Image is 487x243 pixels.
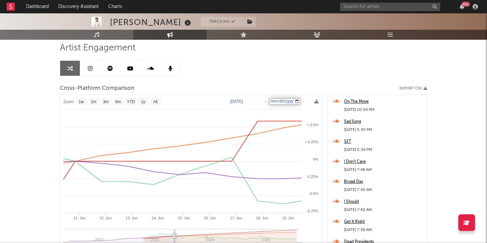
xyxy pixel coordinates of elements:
[63,99,74,104] text: Zoom
[344,198,424,206] a: I Should
[344,186,424,194] div: [DATE] 7:43 AM
[340,3,440,11] input: Search for artists
[344,138,424,146] a: SET
[305,140,318,144] text: + 0.25%
[344,158,424,166] a: I Don't Care
[344,106,424,114] div: [DATE] 10:54 PM
[344,118,424,126] a: Sad Song
[399,86,427,90] button: Export CSV
[462,2,470,7] div: 99 +
[60,84,134,92] span: Cross-Platform Comparison
[178,216,190,220] text: 15. Jun
[344,218,424,226] a: Get It Right
[230,99,243,104] text: [DATE]
[141,99,145,104] text: 1y
[344,166,424,174] div: [DATE] 7:46 AM
[201,17,243,27] button: Tracking
[344,178,424,186] a: Broad Day
[309,192,318,196] text: -0.5%
[126,216,138,220] text: 13. Jun
[282,216,294,220] text: 19. Jun
[344,98,424,106] a: On The Move
[73,216,86,220] text: 11. Jun
[79,99,84,104] text: 1w
[153,99,157,104] text: All
[60,44,136,52] span: Artist Engagement
[344,206,424,214] div: [DATE] 7:42 AM
[307,175,318,179] text: -0.25%
[344,146,424,154] div: [DATE] 5:34 PM
[204,216,216,220] text: 16. Jun
[344,126,424,134] div: [DATE] 5:35 PM
[110,17,193,28] div: [PERSON_NAME]
[307,123,318,127] text: + 0.5%
[344,226,424,234] div: [DATE] 7:39 AM
[256,216,268,220] text: 18. Jun
[116,99,121,104] text: 6m
[460,4,464,9] button: 99+
[230,216,242,220] text: 17. Jun
[263,99,267,104] text: →
[127,99,135,104] text: YTD
[313,157,318,161] text: 0%
[307,209,318,213] text: -0.75%
[152,216,164,220] text: 14. Jun
[91,99,97,104] text: 1m
[100,216,112,220] text: 12. Jun
[103,99,109,104] text: 3m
